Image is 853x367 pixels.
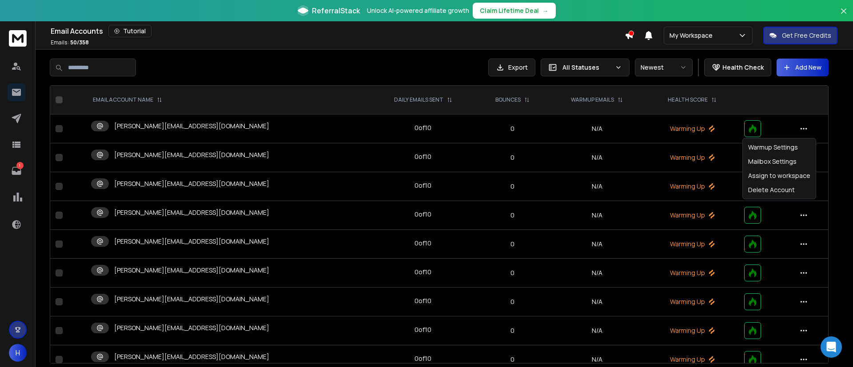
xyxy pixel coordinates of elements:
p: 0 [482,211,543,220]
p: Warming Up [651,326,734,335]
td: N/A [548,259,646,288]
p: 0 [482,182,543,191]
div: 0 of 10 [415,239,431,248]
p: [PERSON_NAME][EMAIL_ADDRESS][DOMAIN_NAME] [114,122,269,130]
p: Warming Up [651,124,734,133]
div: 0 of 10 [415,123,431,132]
p: Health Check [722,63,764,72]
td: N/A [548,201,646,230]
div: Delete Account [745,183,814,197]
p: Warming Up [651,182,734,191]
button: Add New [777,59,829,76]
p: 0 [482,297,543,306]
p: Warming Up [651,268,734,277]
p: Get Free Credits [782,31,831,40]
p: WARMUP EMAILS [571,96,614,103]
p: [PERSON_NAME][EMAIL_ADDRESS][DOMAIN_NAME] [114,352,269,361]
span: ReferralStack [312,5,360,16]
p: Emails : [51,39,89,46]
div: Open Intercom Messenger [821,336,842,358]
p: 0 [482,153,543,162]
td: N/A [548,288,646,316]
span: 50 / 358 [70,39,89,46]
p: Warming Up [651,211,734,220]
p: [PERSON_NAME][EMAIL_ADDRESS][DOMAIN_NAME] [114,237,269,246]
td: N/A [548,172,646,201]
p: Warming Up [651,240,734,249]
td: N/A [548,143,646,172]
p: 0 [482,355,543,364]
p: [PERSON_NAME][EMAIL_ADDRESS][DOMAIN_NAME] [114,266,269,275]
button: Tutorial [108,25,151,37]
div: 0 of 10 [415,296,431,305]
p: [PERSON_NAME][EMAIL_ADDRESS][DOMAIN_NAME] [114,179,269,188]
p: 0 [482,268,543,277]
td: N/A [548,316,646,345]
td: N/A [548,230,646,259]
button: Export [488,59,535,76]
p: [PERSON_NAME][EMAIL_ADDRESS][DOMAIN_NAME] [114,150,269,159]
div: Mailbox Settings [745,154,814,169]
div: Warmup Settings [745,140,814,154]
button: Close banner [838,5,849,27]
p: 0 [482,240,543,249]
p: Unlock AI-powered affiliate growth [367,6,469,15]
p: DAILY EMAILS SENT [394,96,443,103]
button: Claim Lifetime Deal [473,3,556,19]
div: EMAIL ACCOUNT NAME [93,96,162,103]
div: Email Accounts [51,25,625,37]
span: → [542,6,549,15]
div: 0 of 10 [415,152,431,161]
div: 0 of 10 [415,325,431,334]
td: N/A [548,114,646,143]
p: 1 [16,162,24,169]
p: All Statuses [562,63,611,72]
p: 0 [482,326,543,335]
div: Assign to workspace [745,169,814,183]
div: 0 of 10 [415,210,431,219]
button: Newest [635,59,693,76]
div: 0 of 10 [415,268,431,276]
p: [PERSON_NAME][EMAIL_ADDRESS][DOMAIN_NAME] [114,208,269,217]
p: [PERSON_NAME][EMAIL_ADDRESS][DOMAIN_NAME] [114,295,269,304]
p: Warming Up [651,297,734,306]
div: 0 of 10 [415,354,431,363]
p: [PERSON_NAME][EMAIL_ADDRESS][DOMAIN_NAME] [114,324,269,332]
span: H [9,344,27,362]
p: BOUNCES [495,96,521,103]
p: Warming Up [651,355,734,364]
p: HEALTH SCORE [668,96,708,103]
div: 0 of 10 [415,181,431,190]
p: 0 [482,124,543,133]
p: My Workspace [670,31,716,40]
p: Warming Up [651,153,734,162]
